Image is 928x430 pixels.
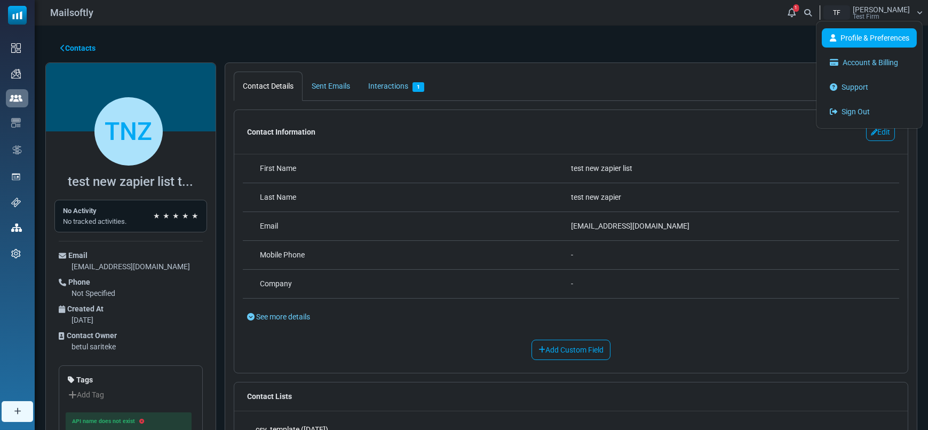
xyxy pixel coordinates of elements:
img: dashboard-icon.svg [11,43,21,53]
span: 1 [793,4,799,12]
div: TF [823,5,850,20]
div: betul sariteke [72,341,203,353]
a: TF [PERSON_NAME] Test Firm [823,5,923,20]
a: Contacts [60,43,96,54]
span: ★ [192,210,199,222]
p: No tracked activities. [63,216,126,227]
span: See more details [256,312,310,321]
p: Tags [68,374,194,386]
a: Support [822,77,917,97]
img: support-icon.svg [11,198,21,207]
img: email-templates-icon.svg [11,118,21,128]
a: Profile & Preferences [822,28,917,48]
span: ★ [153,210,160,222]
span: [PERSON_NAME] [853,6,910,13]
div: Company [260,278,571,290]
div: Last Name [260,192,571,203]
span: ★ [182,210,189,222]
div: Mobile Phone [260,249,571,261]
span: Test Firm [853,13,879,20]
ul: TF [PERSON_NAME] Test Firm [816,21,923,129]
a: API name does not exist [70,417,137,427]
img: contacts-icon-active.svg [10,95,22,102]
a: Contact Details [234,72,303,101]
div: [EMAIL_ADDRESS][DOMAIN_NAME] [571,221,882,232]
span: TNZ [94,97,163,166]
div: Phone [59,277,203,288]
p: Contact Lists [234,382,908,411]
div: - [571,249,882,261]
div: Not Specified [72,288,203,299]
a: Sign Out [822,102,917,121]
div: Created At [59,303,203,315]
div: [EMAIL_ADDRESS][DOMAIN_NAME] [72,261,203,272]
p: Contact Information [247,127,315,138]
img: workflow.svg [11,144,23,156]
p: No Activity [63,206,126,216]
div: - [571,278,882,290]
a: 1 [784,5,799,20]
div: test new zapier [571,192,882,203]
div: [DATE] [72,315,203,326]
img: settings-icon.svg [11,249,21,259]
span: 1 [413,82,424,92]
span: Mailsoftly [50,5,93,20]
img: campaigns-icon.png [11,69,21,79]
div: Email [59,250,203,261]
a: Interactions [359,72,433,101]
div: test new zapier list [571,163,882,174]
a: Edit [866,123,895,141]
a: Remove Tag [139,419,144,425]
div: First Name [260,163,571,174]
div: Email [260,221,571,232]
a: Add Tag [68,386,109,404]
h4: test new zapier list t... [68,174,194,190]
a: Sent Emails [303,72,359,101]
a: Add Custom Field [532,340,610,360]
span: ★ [172,210,179,222]
img: landing_pages.svg [11,172,21,182]
img: mailsoftly_icon_blue_white.svg [8,6,27,25]
a: Account & Billing [822,53,917,72]
span: ★ [163,210,170,222]
span: translation missing: en.translations.contact_owner [67,330,117,341]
